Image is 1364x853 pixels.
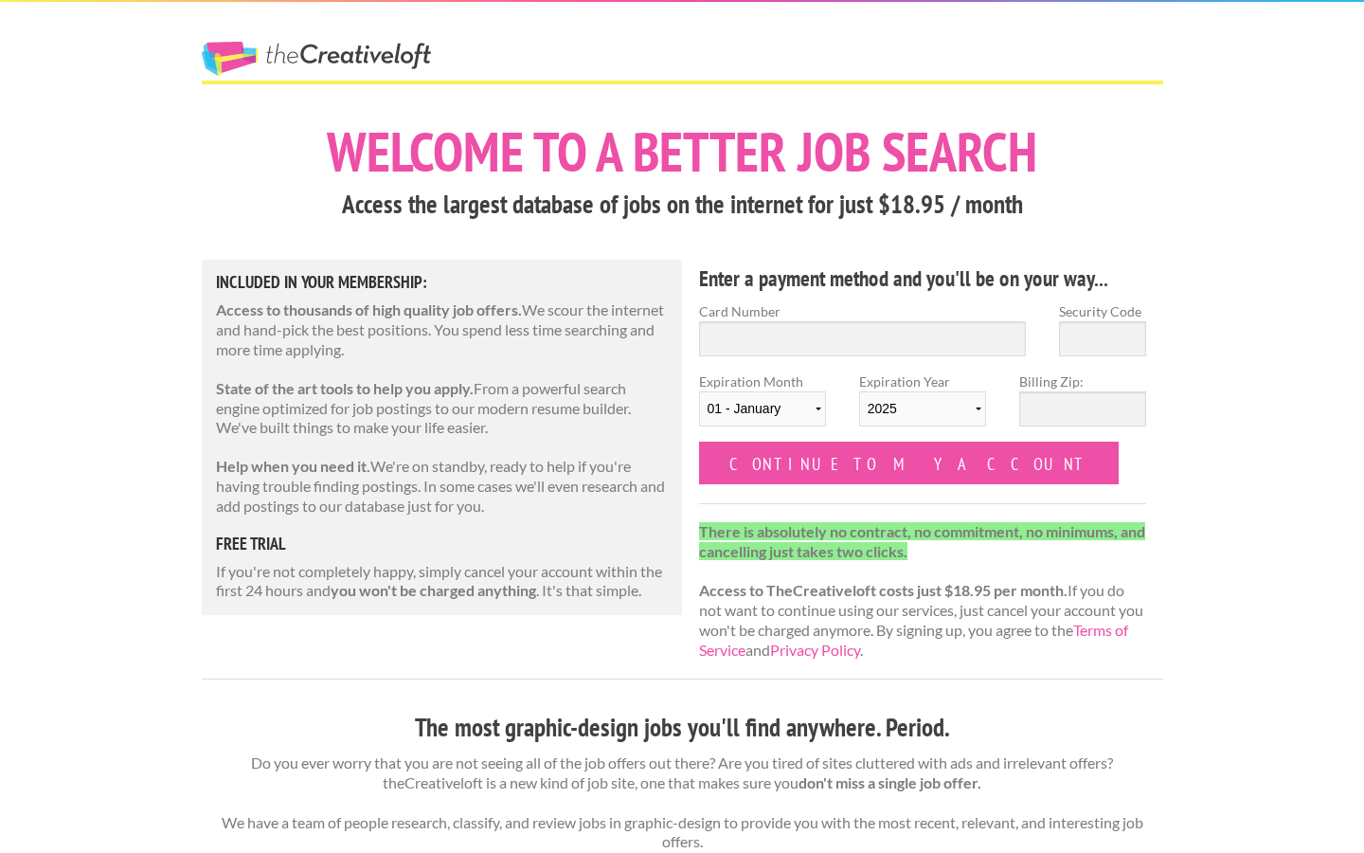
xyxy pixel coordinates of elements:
[770,641,860,659] a: Privacy Policy
[859,391,986,426] select: Expiration Year
[859,372,986,442] label: Expiration Year
[216,379,669,438] p: From a powerful search engine optimized for job postings to our modern resume builder. We've buil...
[202,187,1163,223] h3: Access the largest database of jobs on the internet for just $18.95 / month
[699,522,1147,661] p: If you do not want to continue using our services, just cancel your account you won't be charged ...
[216,300,522,318] strong: Access to thousands of high quality job offers.
[1019,372,1146,391] label: Billing Zip:
[1059,301,1146,321] label: Security Code
[699,301,1027,321] label: Card Number
[799,773,981,791] strong: don't miss a single job offer.
[699,442,1120,484] input: Continue to my account
[216,300,669,359] p: We scour the internet and hand-pick the best positions. You spend less time searching and more ti...
[699,372,826,442] label: Expiration Month
[202,710,1163,746] h3: The most graphic-design jobs you'll find anywhere. Period.
[699,263,1147,294] h4: Enter a payment method and you'll be on your way...
[216,457,370,475] strong: Help when you need it.
[202,124,1163,179] h1: Welcome to a better job search
[699,391,826,426] select: Expiration Month
[216,535,669,553] h5: free trial
[699,581,1068,599] strong: Access to TheCreativeloft costs just $18.95 per month.
[331,581,536,599] strong: you won't be charged anything
[699,621,1128,659] a: Terms of Service
[699,522,1145,560] strong: There is absolutely no contract, no commitment, no minimums, and cancelling just takes two clicks.
[216,562,669,602] p: If you're not completely happy, simply cancel your account within the first 24 hours and . It's t...
[216,274,669,291] h5: Included in Your Membership:
[216,379,474,397] strong: State of the art tools to help you apply.
[216,457,669,516] p: We're on standby, ready to help if you're having trouble finding postings. In some cases we'll ev...
[202,42,431,76] a: The Creative Loft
